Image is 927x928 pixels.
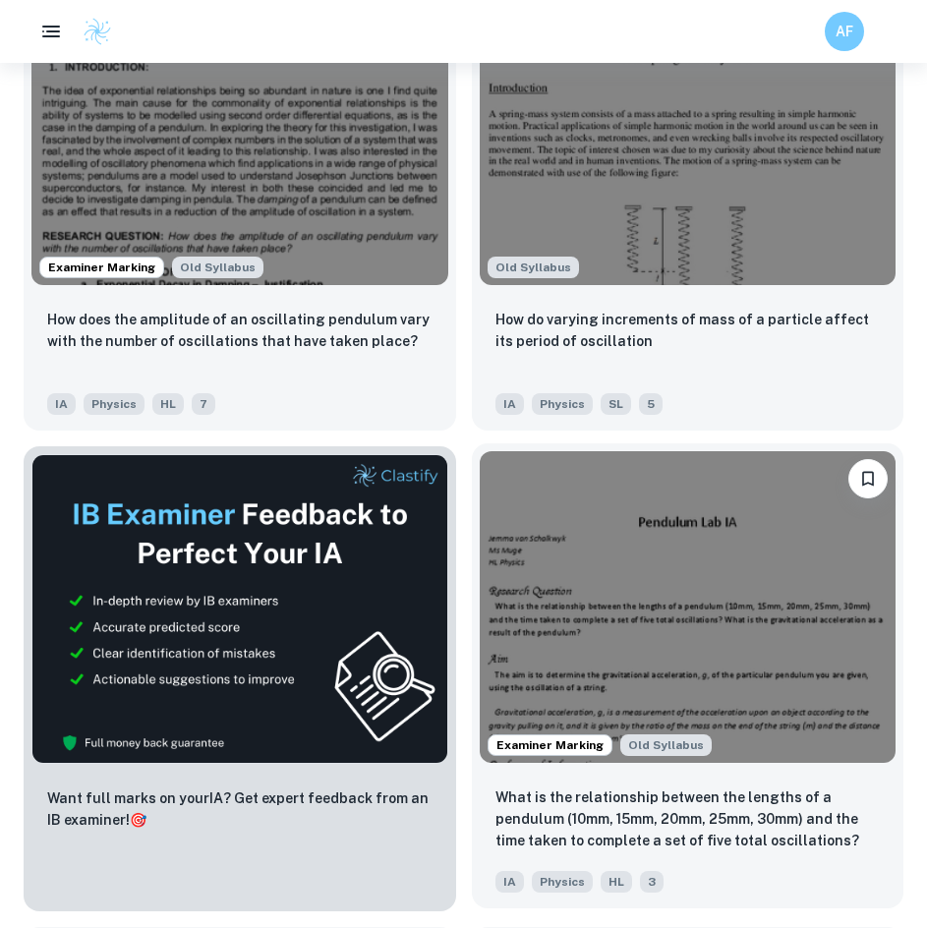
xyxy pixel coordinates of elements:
[172,257,263,278] span: Old Syllabus
[825,12,864,51] button: AF
[639,393,663,415] span: 5
[620,734,712,756] div: Starting from the May 2025 session, the Physics IA requirements have changed. It's OK to refer to...
[532,871,593,893] span: Physics
[532,393,593,415] span: Physics
[488,257,579,278] div: Starting from the May 2025 session, the Physics IA requirements have changed. It's OK to refer to...
[47,787,433,831] p: Want full marks on your IA ? Get expert feedback from an IB examiner!
[192,393,215,415] span: 7
[834,21,856,42] h6: AF
[71,17,112,46] a: Clastify logo
[152,393,184,415] span: HL
[130,812,146,828] span: 🎯
[84,393,145,415] span: Physics
[495,871,524,893] span: IA
[47,393,76,415] span: IA
[472,446,904,912] a: Examiner MarkingStarting from the May 2025 session, the Physics IA requirements have changed. It'...
[489,736,611,754] span: Examiner Marking
[601,393,631,415] span: SL
[31,454,448,764] img: Thumbnail
[640,871,664,893] span: 3
[495,393,524,415] span: IA
[83,17,112,46] img: Clastify logo
[480,451,897,764] img: Physics IA example thumbnail: What is the relationship between the len
[495,309,881,352] p: How do varying increments of mass of a particle affect its period of oscillation
[848,459,888,498] button: Bookmark
[488,257,579,278] span: Old Syllabus
[40,259,163,276] span: Examiner Marking
[172,257,263,278] div: Starting from the May 2025 session, the Physics IA requirements have changed. It's OK to refer to...
[495,786,881,853] p: What is the relationship between the lengths of a pendulum (10mm, 15mm, 20mm, 25mm, 30mm) and the...
[601,871,632,893] span: HL
[620,734,712,756] span: Old Syllabus
[47,309,433,352] p: How does the amplitude of an oscillating pendulum vary with the number of oscillations that have ...
[24,446,456,912] a: ThumbnailWant full marks on yourIA? Get expert feedback from an IB examiner!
